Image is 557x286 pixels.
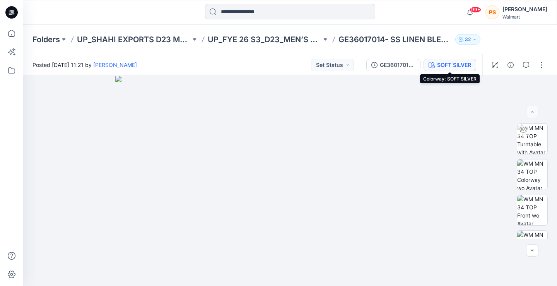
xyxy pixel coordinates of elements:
p: GE36017014- SS LINEN BLEND CAMP SHIRT-LINEN [338,34,452,45]
a: UP_FYE 26 S3_D23_MEN’S TOP SHAHI [208,34,321,45]
img: WM MN 34 TOP Turntable with Avatar [517,124,547,154]
div: PS [485,5,499,19]
button: Details [504,59,517,71]
button: 32 [455,34,480,45]
p: 32 [465,35,471,44]
img: eyJhbGciOiJIUzI1NiIsImtpZCI6IjAiLCJzbHQiOiJzZXMiLCJ0eXAiOiJKV1QifQ.eyJkYXRhIjp7InR5cGUiOiJzdG9yYW... [115,76,465,286]
a: UP_SHAHI EXPORTS D23 Men's Tops [77,34,191,45]
div: [PERSON_NAME] [502,5,547,14]
div: SOFT SILVER [437,61,471,69]
span: Posted [DATE] 11:21 by [32,61,137,69]
div: GE36017014-REG_POST ADM-SS LINEN BLEND CAMP SHIRT ([DATE]) [380,61,415,69]
button: SOFT SILVER [424,59,476,71]
span: 99+ [470,7,481,13]
img: WM MN 34 TOP Front wo Avatar [517,195,547,225]
div: Walmart [502,14,547,20]
button: GE36017014-REG_POST ADM-SS LINEN BLEND CAMP SHIRT ([DATE]) [366,59,420,71]
img: WM MN 34 TOP Back wo Avatar [517,231,547,261]
img: WM MN 34 TOP Colorway wo Avatar [517,159,547,190]
a: Folders [32,34,60,45]
a: [PERSON_NAME] [93,62,137,68]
